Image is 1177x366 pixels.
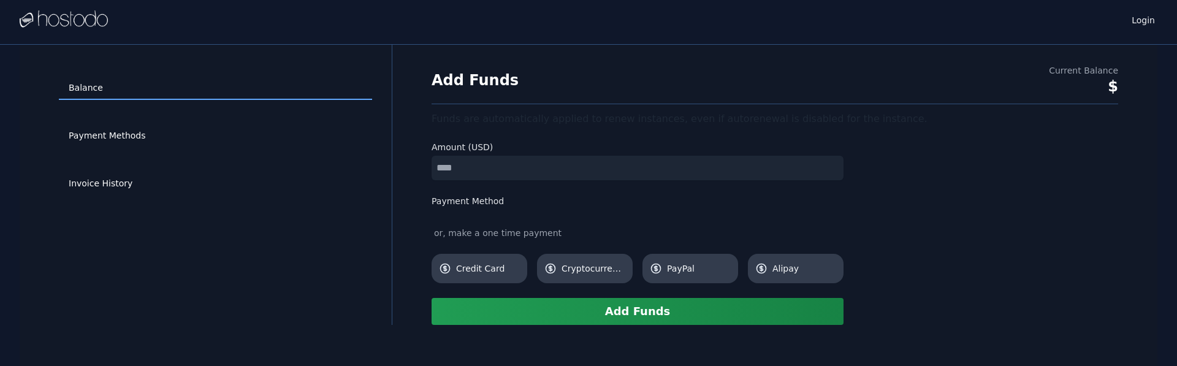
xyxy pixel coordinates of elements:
[59,172,372,196] a: Invoice History
[59,124,372,148] a: Payment Methods
[432,298,844,325] button: Add Funds
[20,10,108,29] img: Logo
[432,141,844,153] label: Amount (USD)
[432,112,1118,126] div: Funds are automatically applied to renew instances, even if autorenewal is disabled for the insta...
[562,262,625,275] span: Cryptocurrency
[1049,77,1118,96] div: $
[456,262,520,275] span: Credit Card
[432,71,519,90] h1: Add Funds
[667,262,731,275] span: PayPal
[432,227,844,239] div: or, make a one time payment
[1129,12,1157,26] a: Login
[59,77,372,100] a: Balance
[1049,64,1118,77] div: Current Balance
[432,195,844,207] label: Payment Method
[772,262,836,275] span: Alipay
